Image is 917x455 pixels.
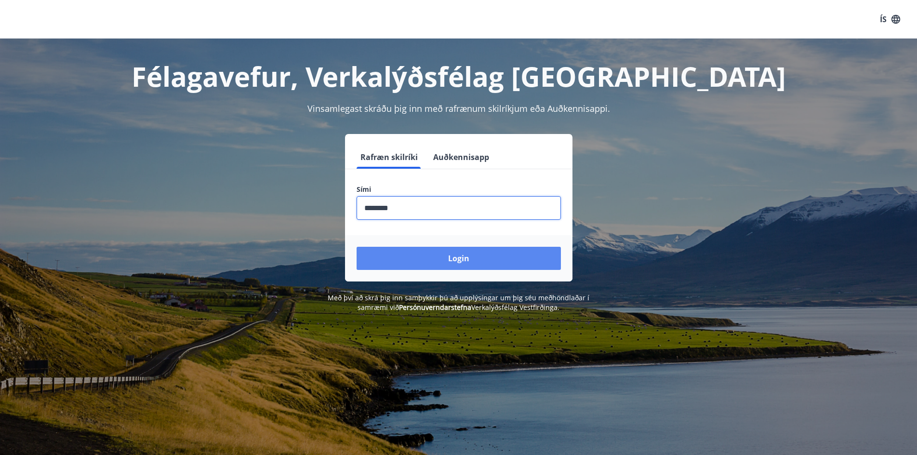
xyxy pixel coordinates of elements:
h1: Félagavefur, Verkalýðsfélag [GEOGRAPHIC_DATA] [123,58,794,94]
span: Vinsamlegast skráðu þig inn með rafrænum skilríkjum eða Auðkennisappi. [307,103,610,114]
a: Persónuverndarstefna [399,303,471,312]
button: Login [357,247,561,270]
span: Með því að skrá þig inn samþykkir þú að upplýsingar um þig séu meðhöndlaðar í samræmi við Verkalý... [328,293,589,312]
button: ÍS [875,11,905,28]
button: Rafræn skilríki [357,146,422,169]
label: Sími [357,185,561,194]
button: Auðkennisapp [429,146,493,169]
